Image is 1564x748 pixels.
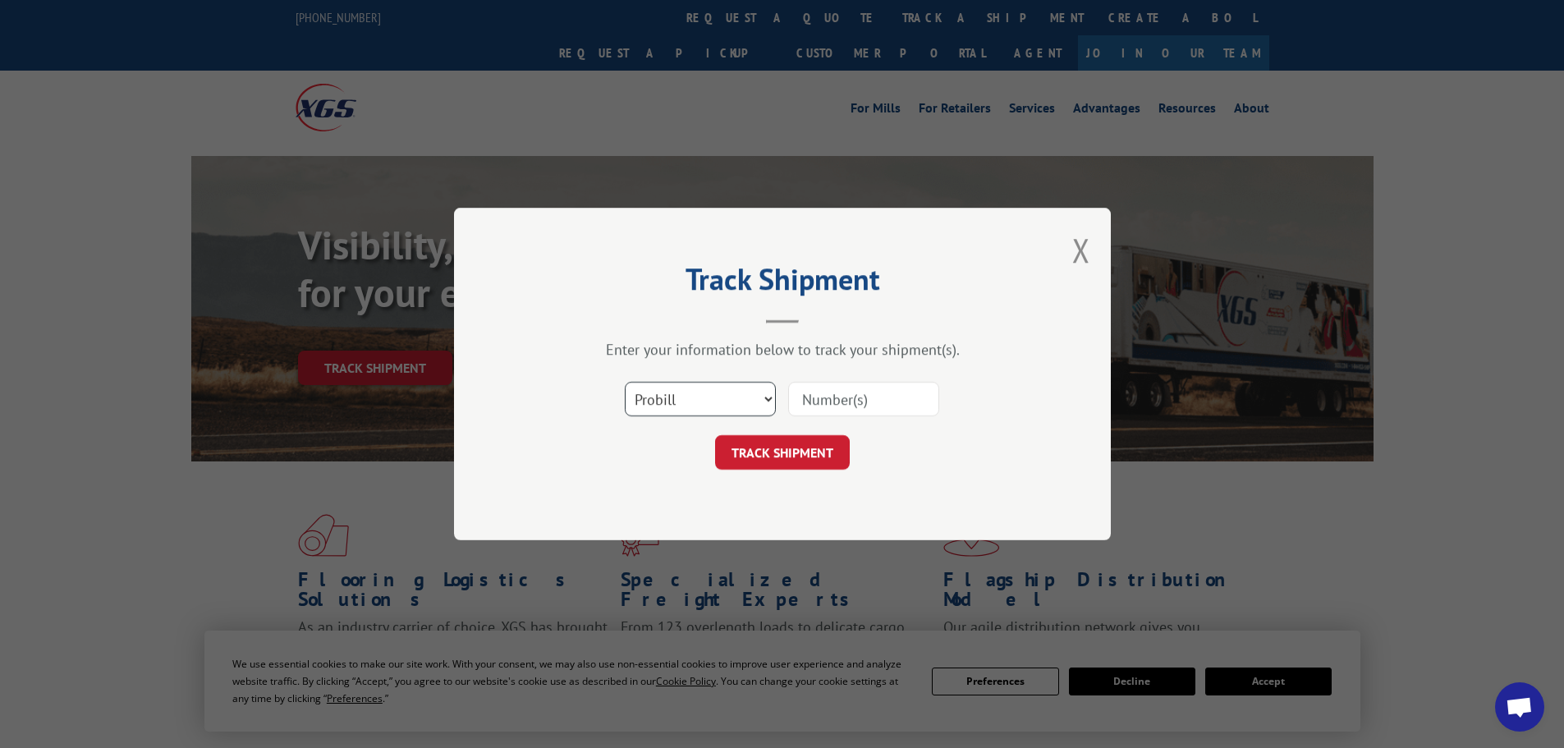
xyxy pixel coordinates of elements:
[536,340,1029,359] div: Enter your information below to track your shipment(s).
[715,435,850,470] button: TRACK SHIPMENT
[536,268,1029,299] h2: Track Shipment
[788,382,939,416] input: Number(s)
[1072,228,1090,272] button: Close modal
[1495,682,1544,732] div: Open chat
